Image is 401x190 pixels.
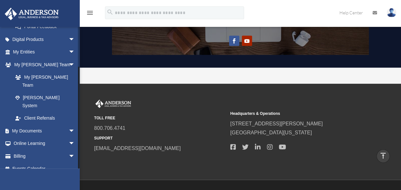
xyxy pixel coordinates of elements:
[376,149,390,163] a: vertical_align_top
[230,130,312,135] a: [GEOGRAPHIC_DATA][US_STATE]
[229,36,239,46] a: Follow on Facebook
[94,99,132,108] img: Anderson Advisors Platinum Portal
[69,58,81,71] span: arrow_drop_down
[379,152,387,160] i: vertical_align_top
[4,124,85,137] a: My Documentsarrow_drop_down
[86,9,94,17] i: menu
[69,46,81,59] span: arrow_drop_down
[94,145,181,151] a: [EMAIL_ADDRESS][DOMAIN_NAME]
[94,135,226,141] small: SUPPORT
[69,124,81,138] span: arrow_drop_down
[94,125,125,131] a: 800.706.4741
[387,8,396,17] img: User Pic
[4,58,85,71] a: My [PERSON_NAME] Teamarrow_drop_down
[107,9,114,16] i: search
[4,137,85,150] a: Online Learningarrow_drop_down
[3,8,61,20] img: Anderson Advisors Platinum Portal
[230,121,323,126] a: [STREET_ADDRESS][PERSON_NAME]
[242,36,252,46] a: Follow on Youtube
[69,33,81,46] span: arrow_drop_down
[94,115,226,121] small: TOLL FREE
[230,110,362,117] small: Headquarters & Operations
[9,71,85,91] a: My [PERSON_NAME] Team
[69,150,81,163] span: arrow_drop_down
[4,46,85,59] a: My Entitiesarrow_drop_down
[4,150,85,162] a: Billingarrow_drop_down
[86,11,94,17] a: menu
[4,33,85,46] a: Digital Productsarrow_drop_down
[9,91,81,112] a: [PERSON_NAME] System
[9,112,85,125] a: Client Referrals
[69,137,81,150] span: arrow_drop_down
[4,162,85,175] a: Events Calendar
